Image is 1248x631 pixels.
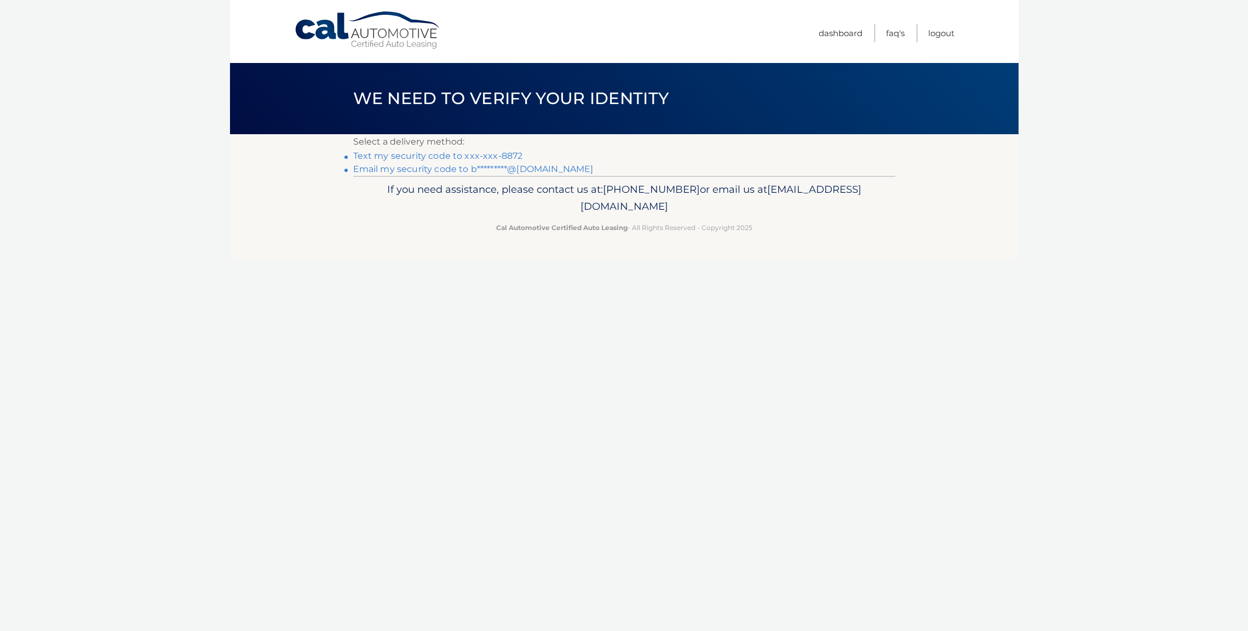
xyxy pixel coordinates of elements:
strong: Cal Automotive Certified Auto Leasing [496,223,628,232]
span: We need to verify your identity [353,88,669,108]
a: Email my security code to b*********@[DOMAIN_NAME] [353,164,594,174]
a: Logout [928,24,954,42]
span: [PHONE_NUMBER] [603,183,700,196]
p: Select a delivery method: [353,134,895,150]
a: Text my security code to xxx-xxx-8872 [353,151,523,161]
p: If you need assistance, please contact us at: or email us at [360,181,888,216]
a: FAQ's [886,24,905,42]
a: Dashboard [819,24,862,42]
p: - All Rights Reserved - Copyright 2025 [360,222,888,233]
a: Cal Automotive [294,11,442,50]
